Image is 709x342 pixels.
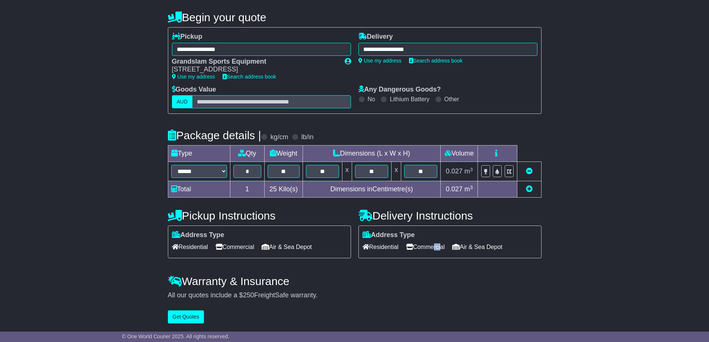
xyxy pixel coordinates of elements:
h4: Warranty & Insurance [168,275,542,287]
label: Any Dangerous Goods? [358,86,441,94]
span: Commercial [215,241,254,253]
label: Goods Value [172,86,216,94]
label: Delivery [358,33,393,41]
a: Remove this item [526,167,533,175]
span: 25 [269,185,277,193]
span: 0.027 [446,185,463,193]
h4: Begin your quote [168,11,542,23]
label: Other [444,96,459,103]
label: AUD [172,95,193,108]
td: x [342,162,352,181]
sup: 3 [470,185,473,190]
h4: Delivery Instructions [358,210,542,222]
div: [STREET_ADDRESS] [172,65,337,74]
div: Grandslam Sports Equipment [172,58,337,66]
span: Commercial [406,241,445,253]
td: Kilo(s) [265,181,303,198]
a: Add new item [526,185,533,193]
td: Total [168,181,230,198]
td: Qty [230,146,265,162]
td: Weight [265,146,303,162]
label: Address Type [363,231,415,239]
td: x [392,162,401,181]
span: Air & Sea Depot [262,241,312,253]
span: 250 [243,291,254,299]
span: Residential [172,241,208,253]
td: Dimensions (L x W x H) [303,146,441,162]
sup: 3 [470,167,473,172]
span: Air & Sea Depot [452,241,502,253]
span: m [464,185,473,193]
label: Lithium Battery [390,96,429,103]
h4: Package details | [168,129,261,141]
label: lb/in [301,133,313,141]
span: m [464,167,473,175]
label: No [368,96,375,103]
td: 1 [230,181,265,198]
a: Search address book [409,58,463,64]
h4: Pickup Instructions [168,210,351,222]
td: Volume [441,146,478,162]
label: Pickup [172,33,202,41]
span: Residential [363,241,399,253]
div: All our quotes include a $ FreightSafe warranty. [168,291,542,300]
a: Search address book [223,74,276,80]
span: © One World Courier 2025. All rights reserved. [122,333,230,339]
span: 0.027 [446,167,463,175]
label: kg/cm [270,133,288,141]
a: Use my address [358,58,402,64]
label: Address Type [172,231,224,239]
td: Dimensions in Centimetre(s) [303,181,441,198]
button: Get Quotes [168,310,204,323]
a: Use my address [172,74,215,80]
td: Type [168,146,230,162]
